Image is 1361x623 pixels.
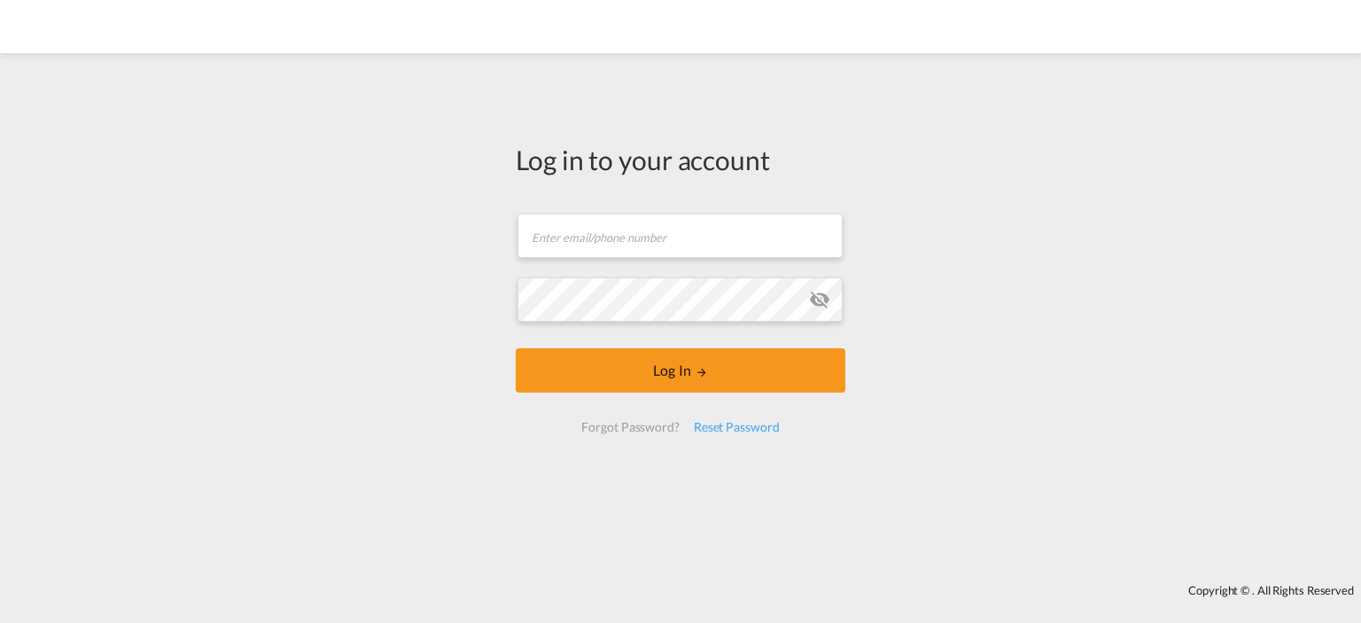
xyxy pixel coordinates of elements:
md-icon: icon-eye-off [809,289,830,310]
div: Forgot Password? [574,411,686,443]
input: Enter email/phone number [517,214,843,258]
button: LOGIN [516,348,845,393]
div: Log in to your account [516,141,845,178]
div: Reset Password [687,411,787,443]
